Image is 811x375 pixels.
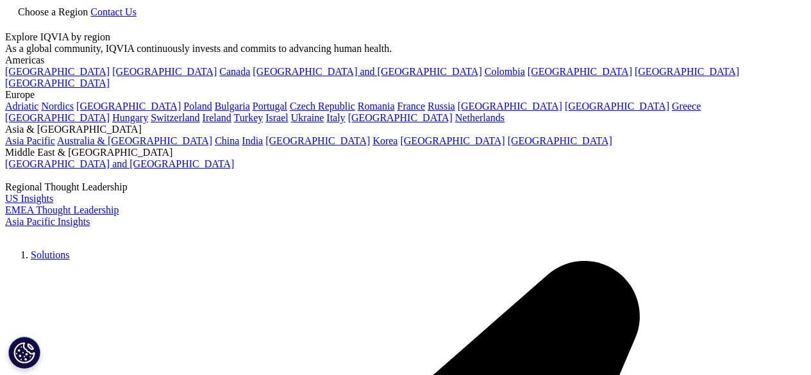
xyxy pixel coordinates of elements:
[291,112,324,123] a: Ukraine
[5,43,806,54] div: As a global community, IQVIA continuously invests and commits to advancing human health.
[5,147,806,158] div: Middle East & [GEOGRAPHIC_DATA]
[265,135,370,146] a: [GEOGRAPHIC_DATA]
[5,158,234,169] a: [GEOGRAPHIC_DATA] and [GEOGRAPHIC_DATA]
[400,135,505,146] a: [GEOGRAPHIC_DATA]
[5,112,110,123] a: [GEOGRAPHIC_DATA]
[508,135,612,146] a: [GEOGRAPHIC_DATA]
[5,101,38,112] a: Adriatic
[5,124,806,135] div: Asia & [GEOGRAPHIC_DATA]
[219,66,250,77] a: Canada
[635,66,739,77] a: [GEOGRAPHIC_DATA]
[5,181,806,193] div: Regional Thought Leadership
[112,66,217,77] a: [GEOGRAPHIC_DATA]
[326,112,345,123] a: Italy
[90,6,137,17] a: Contact Us
[358,101,395,112] a: Romania
[112,112,148,123] a: Hungary
[397,101,426,112] a: France
[151,112,199,123] a: Switzerland
[5,66,110,77] a: [GEOGRAPHIC_DATA]
[265,112,288,123] a: Israel
[5,204,119,215] a: EMEA Thought Leadership
[31,249,69,260] a: Solutions
[485,66,525,77] a: Colombia
[372,135,397,146] a: Korea
[5,193,53,204] a: US Insights
[5,135,55,146] a: Asia Pacific
[5,31,806,43] div: Explore IQVIA by region
[5,54,806,66] div: Americas
[234,112,263,123] a: Turkey
[253,101,287,112] a: Portugal
[565,101,669,112] a: [GEOGRAPHIC_DATA]
[5,216,90,227] a: Asia Pacific Insights
[253,66,481,77] a: [GEOGRAPHIC_DATA] and [GEOGRAPHIC_DATA]
[215,101,250,112] a: Bulgaria
[5,78,110,88] a: [GEOGRAPHIC_DATA]
[528,66,632,77] a: [GEOGRAPHIC_DATA]
[76,101,181,112] a: [GEOGRAPHIC_DATA]
[458,101,562,112] a: [GEOGRAPHIC_DATA]
[348,112,453,123] a: [GEOGRAPHIC_DATA]
[8,337,40,369] button: कुकी सेटिंग्स
[290,101,355,112] a: Czech Republic
[41,101,74,112] a: Nordics
[672,101,701,112] a: Greece
[5,89,806,101] div: Europe
[242,135,263,146] a: India
[183,101,212,112] a: Poland
[428,101,455,112] a: Russia
[203,112,231,123] a: Ireland
[18,6,88,17] span: Choose a Region
[57,135,212,146] a: Australia & [GEOGRAPHIC_DATA]
[215,135,239,146] a: China
[455,112,505,123] a: Netherlands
